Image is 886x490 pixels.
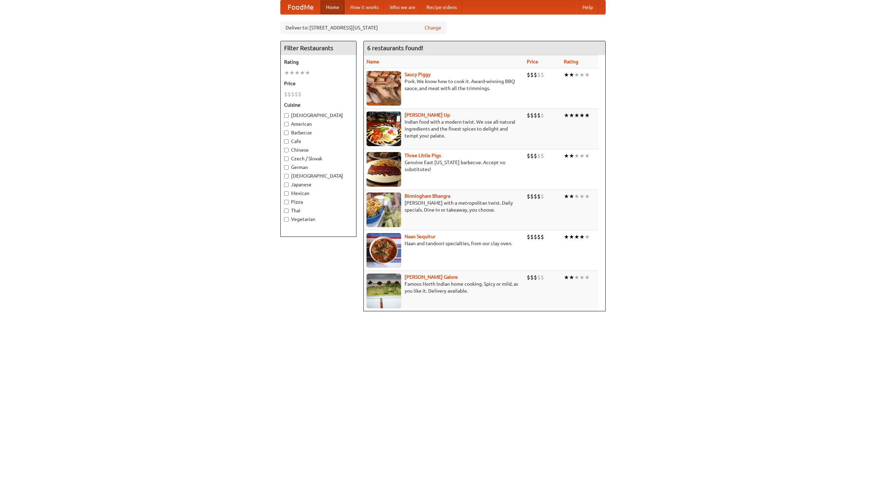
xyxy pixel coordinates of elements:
[579,233,585,241] li: ★
[569,152,574,160] li: ★
[537,71,541,79] li: $
[564,59,578,64] a: Rating
[295,69,300,77] li: ★
[367,59,379,64] a: Name
[579,193,585,200] li: ★
[537,274,541,281] li: $
[284,198,353,205] label: Pizza
[530,193,534,200] li: $
[569,233,574,241] li: ★
[284,148,289,152] input: Chinese
[405,193,450,199] a: Birmingham Bhangra
[284,217,289,222] input: Vegetarian
[289,69,295,77] li: ★
[367,45,423,51] ng-pluralize: 6 restaurants found!
[284,80,353,87] h5: Price
[405,234,435,239] a: Naan Sequitur
[579,152,585,160] li: ★
[574,112,579,119] li: ★
[291,90,295,98] li: $
[569,193,574,200] li: ★
[284,131,289,135] input: Barbecue
[574,152,579,160] li: ★
[530,233,534,241] li: $
[284,157,289,161] input: Czech / Slovak
[585,274,590,281] li: ★
[345,0,384,14] a: How it works
[367,274,401,308] img: currygalore.jpg
[541,233,544,241] li: $
[541,193,544,200] li: $
[527,233,530,241] li: $
[564,152,569,160] li: ★
[367,280,521,294] p: Famous North Indian home cooking. Spicy or mild, as you like it. Delivery available.
[284,191,289,196] input: Mexican
[284,165,289,170] input: German
[284,146,353,153] label: Chinese
[421,0,462,14] a: Recipe videos
[537,193,541,200] li: $
[579,112,585,119] li: ★
[537,112,541,119] li: $
[534,112,537,119] li: $
[284,59,353,65] h5: Rating
[284,122,289,126] input: American
[367,199,521,213] p: [PERSON_NAME] with a metropolitan twist. Daily specials. Dine-in or takeaway, you choose.
[574,193,579,200] li: ★
[534,193,537,200] li: $
[574,71,579,79] li: ★
[367,152,401,187] img: littlepigs.jpg
[541,152,544,160] li: $
[574,274,579,281] li: ★
[298,90,301,98] li: $
[281,0,320,14] a: FoodMe
[527,152,530,160] li: $
[569,112,574,119] li: ★
[405,112,450,118] a: [PERSON_NAME] Up
[281,41,356,55] h4: Filter Restaurants
[284,164,353,171] label: German
[574,233,579,241] li: ★
[405,72,431,77] a: Saucy Piggy
[577,0,598,14] a: Help
[541,71,544,79] li: $
[564,71,569,79] li: ★
[284,90,288,98] li: $
[405,153,441,158] a: Three Little Pigs
[534,233,537,241] li: $
[284,138,353,145] label: Cafe
[284,129,353,136] label: Barbecue
[425,24,441,31] a: Change
[585,193,590,200] li: ★
[527,59,538,64] a: Price
[284,181,353,188] label: Japanese
[530,71,534,79] li: $
[284,174,289,178] input: [DEMOGRAPHIC_DATA]
[564,233,569,241] li: ★
[367,78,521,92] p: Pork. We know how to cook it. Award-winning BBQ sauce, and meat with all the trimmings.
[564,112,569,119] li: ★
[527,71,530,79] li: $
[585,233,590,241] li: ★
[564,274,569,281] li: ★
[284,172,353,179] label: [DEMOGRAPHIC_DATA]
[367,118,521,139] p: Indian food with a modern twist. We use all-natural ingredients and the finest spices to delight ...
[569,71,574,79] li: ★
[367,112,401,146] img: curryup.jpg
[284,216,353,223] label: Vegetarian
[384,0,421,14] a: Who we are
[527,112,530,119] li: $
[585,152,590,160] li: ★
[534,274,537,281] li: $
[585,112,590,119] li: ★
[530,152,534,160] li: $
[405,274,458,280] b: [PERSON_NAME] Galore
[305,69,310,77] li: ★
[367,240,521,247] p: Naan and tandoori specialties, from our clay oven.
[579,71,585,79] li: ★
